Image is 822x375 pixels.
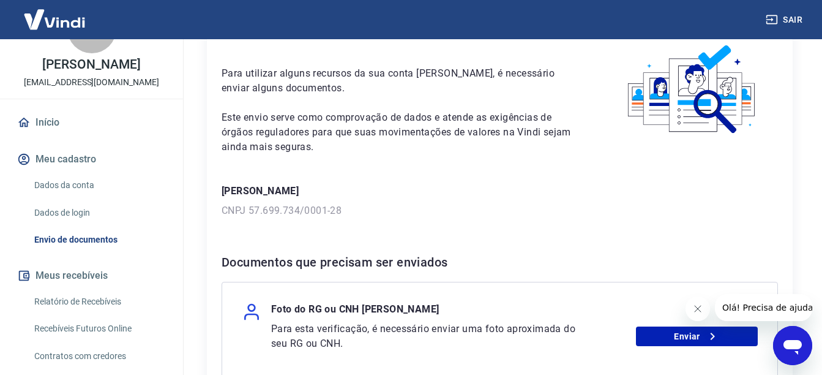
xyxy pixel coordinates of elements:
a: Relatório de Recebíveis [29,289,168,314]
p: [EMAIL_ADDRESS][DOMAIN_NAME] [24,76,159,89]
iframe: Botão para abrir a janela de mensagens [773,326,812,365]
a: Início [15,109,168,136]
a: Enviar [636,327,758,346]
p: [PERSON_NAME] [42,58,140,71]
p: Foto do RG ou CNH [PERSON_NAME] [271,302,439,322]
h6: Documentos que precisam ser enviados [222,252,778,272]
img: user.af206f65c40a7206969b71a29f56cfb7.svg [242,302,261,322]
a: Contratos com credores [29,344,168,369]
p: Para utilizar alguns recursos da sua conta [PERSON_NAME], é necessário enviar alguns documentos. [222,66,578,96]
p: Este envio serve como comprovação de dados e atende as exigências de órgãos reguladores para que ... [222,110,578,154]
a: Envio de documentos [29,227,168,252]
button: Meu cadastro [15,146,168,173]
img: waiting_documents.41d9841a9773e5fdf392cede4d13b617.svg [607,42,778,138]
a: Dados de login [29,200,168,225]
button: Sair [763,9,807,31]
img: Vindi [15,1,94,38]
button: Meus recebíveis [15,262,168,289]
iframe: Mensagem da empresa [715,294,812,321]
a: Dados da conta [29,173,168,198]
p: Para esta verificação, é necessário enviar uma foto aproximada do seu RG ou CNH. [271,322,588,351]
iframe: Fechar mensagem [686,297,710,321]
a: Recebíveis Futuros Online [29,316,168,341]
p: [PERSON_NAME] [222,184,778,199]
p: CNPJ 57.699.734/0001-28 [222,203,778,218]
span: Olá! Precisa de ajuda? [7,9,103,18]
